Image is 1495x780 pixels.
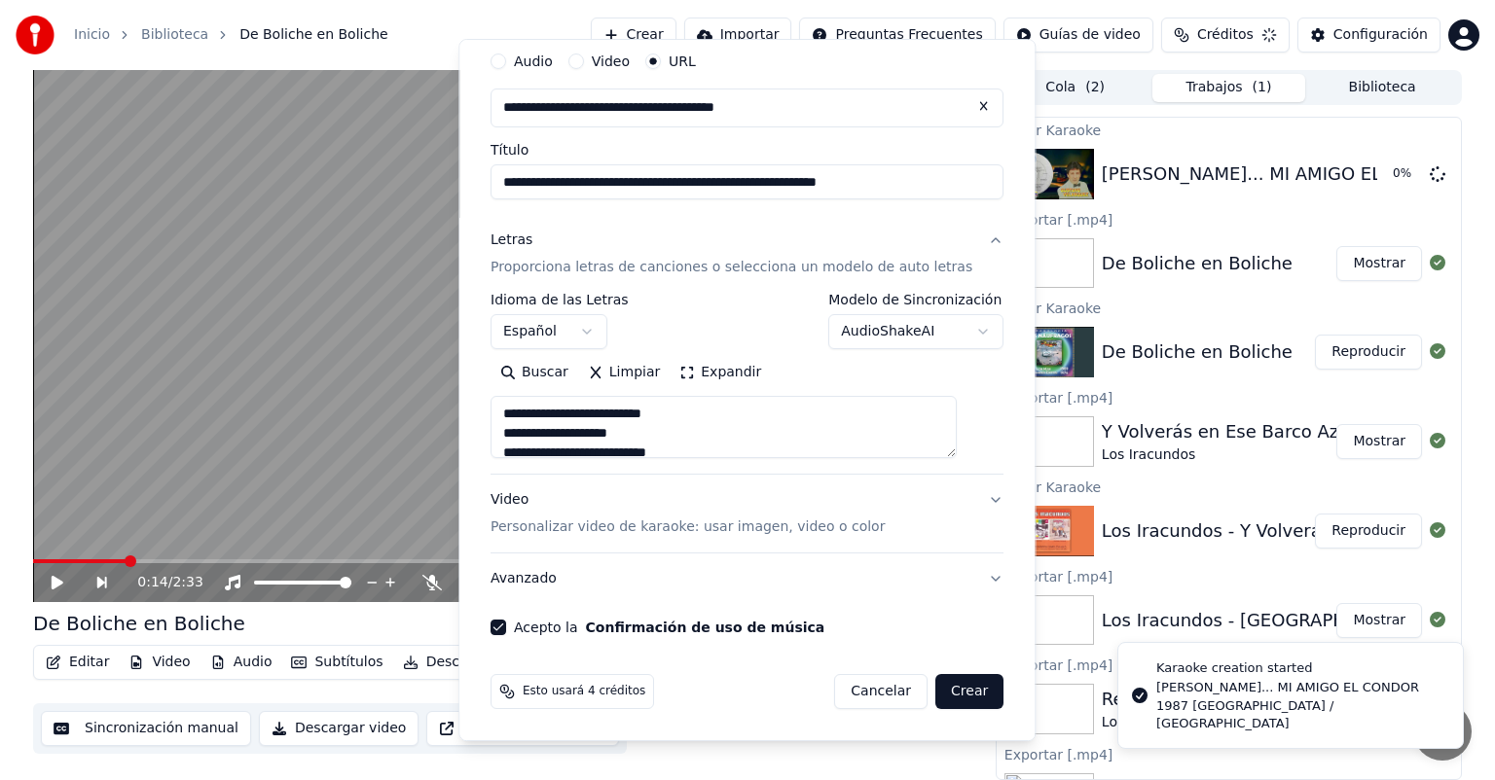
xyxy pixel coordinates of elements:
button: Avanzado [491,553,1003,604]
label: Audio [514,54,553,68]
span: Esto usará 4 créditos [523,684,645,699]
label: Modelo de Sincronización [829,293,1004,306]
p: Proporciona letras de canciones o selecciona un modelo de auto letras [491,258,972,277]
div: Letras [491,230,532,250]
button: Buscar [491,357,578,388]
button: LetrasProporciona letras de canciones o selecciona un modelo de auto letras [491,215,1003,293]
label: URL [669,54,696,68]
label: Título [491,143,1003,157]
div: LetrasProporciona letras de canciones o selecciona un modelo de auto letras [491,293,1003,474]
label: Idioma de las Letras [491,293,629,306]
div: Video [491,490,885,537]
button: Expandir [671,357,772,388]
label: Acepto la [514,620,824,634]
button: Acepto la [586,620,825,634]
label: Video [592,54,630,68]
button: VideoPersonalizar video de karaoke: usar imagen, video o color [491,475,1003,552]
button: Crear [935,674,1003,709]
p: Personalizar video de karaoke: usar imagen, video o color [491,517,885,537]
button: Cancelar [835,674,929,709]
button: Limpiar [578,357,670,388]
